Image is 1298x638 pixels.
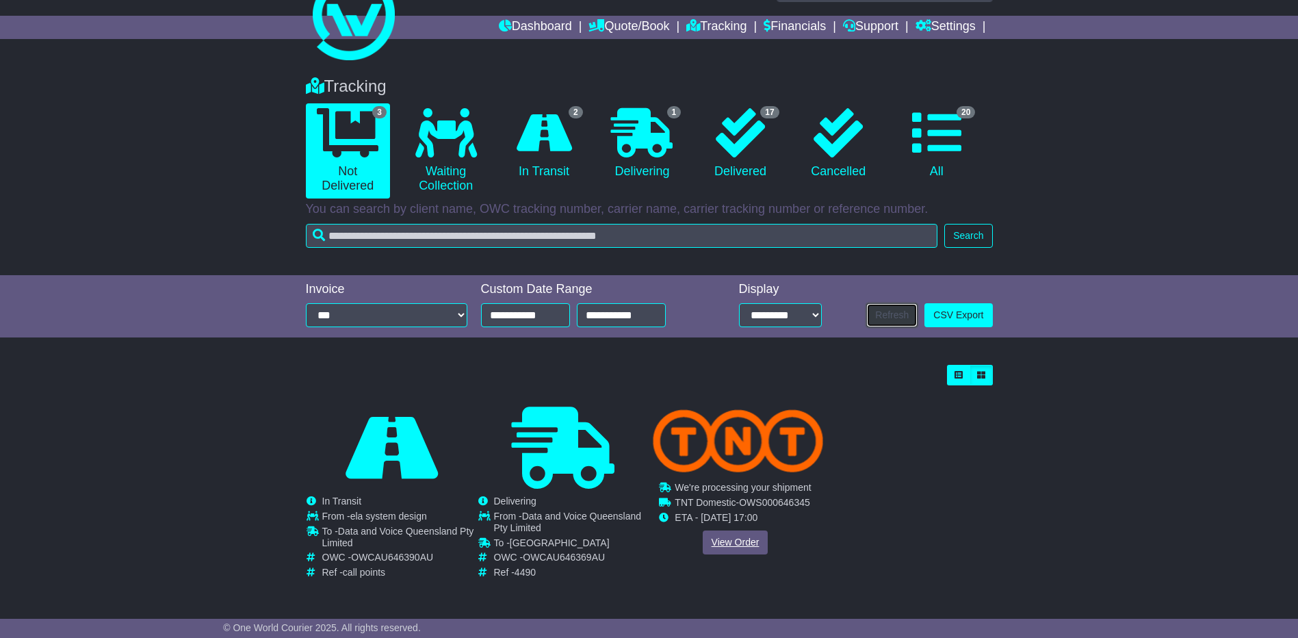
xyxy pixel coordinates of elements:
[322,567,477,578] td: Ref -
[739,282,822,297] div: Display
[299,77,1000,97] div: Tracking
[760,106,779,118] span: 17
[675,512,757,523] span: ETA - [DATE] 17:00
[924,303,992,327] a: CSV Export
[322,526,474,548] span: Data and Voice Queensland Pty Limited
[796,103,881,184] a: Cancelled
[306,202,993,217] p: You can search by client name, OWC tracking number, carrier name, carrier tracking number or refe...
[481,282,701,297] div: Custom Date Range
[698,103,782,184] a: 17 Delivered
[916,16,976,39] a: Settings
[322,511,477,526] td: From -
[652,409,822,472] img: TNT_Domestic.png
[306,282,467,297] div: Invoice
[494,511,642,533] span: Data and Voice Queensland Pty Limited
[322,526,477,552] td: To -
[223,622,421,633] span: © One World Courier 2025. All rights reserved.
[569,106,583,118] span: 2
[675,497,811,512] td: -
[306,103,390,199] a: 3 Not Delivered
[322,552,477,567] td: OWC -
[894,103,978,184] a: 20 All
[494,511,649,537] td: From -
[600,103,684,184] a: 1 Delivering
[351,552,433,563] span: OWCAU646390AU
[944,224,992,248] button: Search
[675,482,811,493] span: We're processing your shipment
[764,16,826,39] a: Financials
[588,16,669,39] a: Quote/Book
[502,103,586,184] a: 2 In Transit
[523,552,605,563] span: OWCAU646369AU
[515,567,536,578] span: 4490
[510,537,610,548] span: [GEOGRAPHIC_DATA]
[494,537,649,552] td: To -
[739,497,810,508] span: OWS000646345
[494,567,649,578] td: Ref -
[702,531,768,554] a: View Order
[667,106,682,118] span: 1
[372,106,387,118] span: 3
[675,497,736,508] span: TNT Domestic
[494,552,649,567] td: OWC -
[499,16,572,39] a: Dashboard
[843,16,898,39] a: Support
[404,103,488,199] a: Waiting Collection
[494,496,536,507] span: Delivering
[343,567,385,578] span: call points
[686,16,747,39] a: Tracking
[866,303,918,327] button: Refresh
[957,106,975,118] span: 20
[322,496,362,507] span: In Transit
[350,511,427,522] span: ela system design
